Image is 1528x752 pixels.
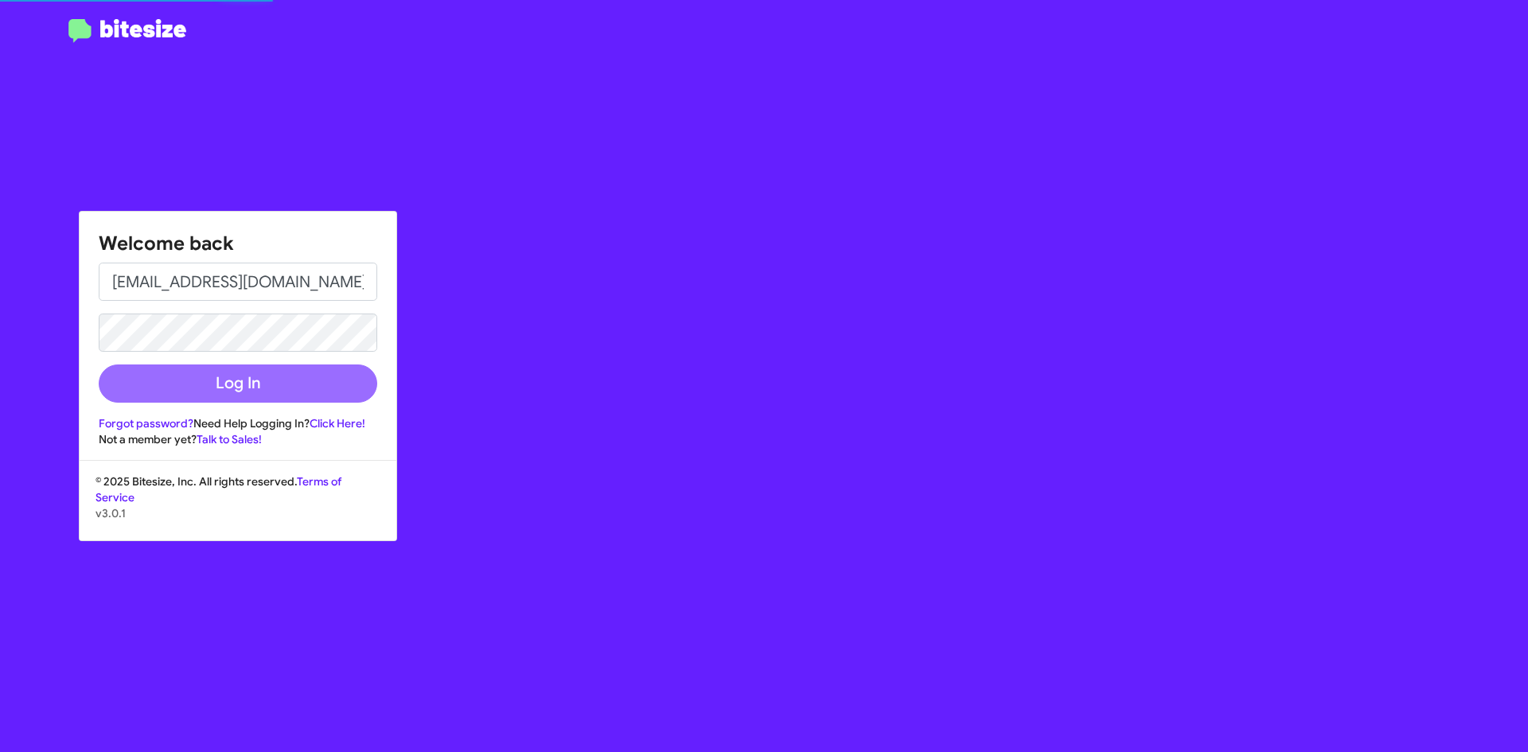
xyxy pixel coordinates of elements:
a: Click Here! [310,416,365,431]
a: Talk to Sales! [197,432,262,446]
p: v3.0.1 [95,505,380,521]
a: Forgot password? [99,416,193,431]
div: Need Help Logging In? [99,415,377,431]
div: © 2025 Bitesize, Inc. All rights reserved. [80,473,396,540]
button: Log In [99,364,377,403]
h1: Welcome back [99,231,377,256]
div: Not a member yet? [99,431,377,447]
input: Email address [99,263,377,301]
